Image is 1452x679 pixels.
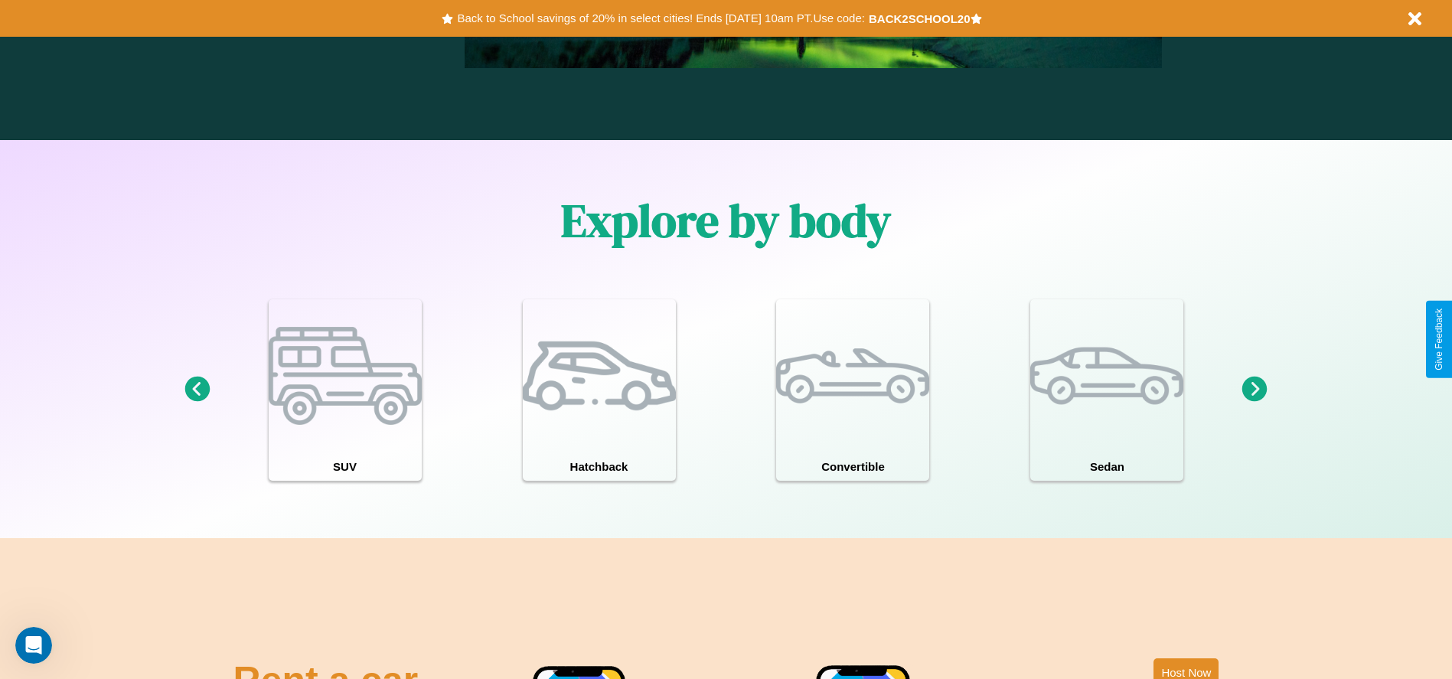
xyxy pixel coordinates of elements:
[15,627,52,664] iframe: Intercom live chat
[523,452,676,481] h4: Hatchback
[1434,308,1444,371] div: Give Feedback
[1030,452,1183,481] h4: Sedan
[776,452,929,481] h4: Convertible
[561,189,891,252] h1: Explore by body
[269,452,422,481] h4: SUV
[453,8,868,29] button: Back to School savings of 20% in select cities! Ends [DATE] 10am PT.Use code:
[869,12,971,25] b: BACK2SCHOOL20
